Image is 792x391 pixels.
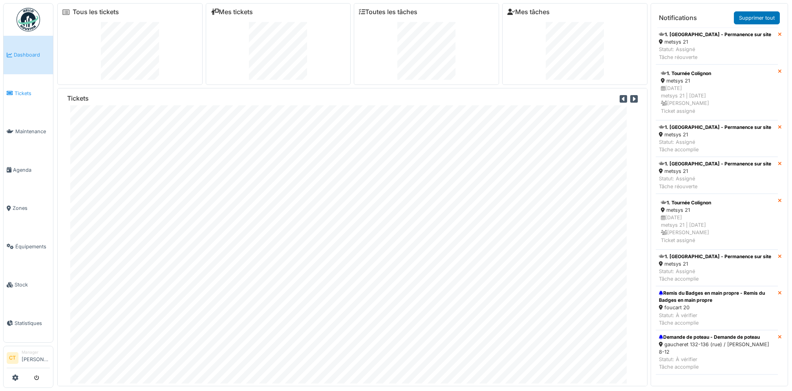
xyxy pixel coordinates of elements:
a: 1. [GEOGRAPHIC_DATA] - Permanence sur site metsys 21 Statut: AssignéTâche réouverte [656,28,778,64]
a: Toutes les tâches [359,8,417,16]
div: gaucheret 132-136 (rue) / [PERSON_NAME] 8-12 [659,341,775,356]
a: 1. Tournée Colignon metsys 21 [DATE]metsys 21 | [DATE] [PERSON_NAME]Ticket assigné [656,64,778,120]
a: Dashboard [4,36,53,74]
span: Agenda [13,166,50,174]
span: Équipements [15,243,50,250]
a: Zones [4,189,53,228]
div: 1. Tournée Colignon [661,199,773,206]
a: Tous les tickets [73,8,119,16]
a: Demande de poteau - Demande de poteau gaucheret 132-136 (rue) / [PERSON_NAME] 8-12 Statut: À véri... [656,330,778,374]
div: metsys 21 [659,167,771,175]
div: [DATE] metsys 21 | [DATE] [PERSON_NAME] Ticket assigné [661,84,773,115]
div: metsys 21 [659,131,771,138]
div: Manager [22,349,50,355]
span: Dashboard [14,51,50,59]
div: Statut: Assigné Tâche accomplie [659,138,771,153]
div: [DATE] metsys 21 | [DATE] [PERSON_NAME] Ticket assigné [661,214,773,244]
a: 1. [GEOGRAPHIC_DATA] - Permanence sur site metsys 21 Statut: AssignéTâche accomplie [656,250,778,286]
a: Équipements [4,228,53,266]
div: Statut: À vérifier Tâche accomplie [659,312,775,327]
a: Mes tickets [211,8,253,16]
div: metsys 21 [661,206,773,214]
div: Statut: À vérifier Tâche accomplie [659,356,775,371]
div: metsys 21 [661,77,773,84]
div: Demande de poteau - Demande de poteau [659,334,775,341]
div: 1. [GEOGRAPHIC_DATA] - Permanence sur site [659,160,771,167]
div: metsys 21 [659,260,771,268]
li: [PERSON_NAME] [22,349,50,366]
a: Tickets [4,74,53,113]
a: Supprimer tout [734,11,780,24]
div: 1. [GEOGRAPHIC_DATA] - Permanence sur site [659,31,771,38]
h6: Tickets [67,95,89,102]
span: Statistiques [15,319,50,327]
a: CT Manager[PERSON_NAME] [7,349,50,368]
div: metsys 21 [659,38,771,46]
div: Remis du Badges en main propre - Remis du Badges en main propre [659,290,775,304]
span: Maintenance [15,128,50,135]
div: 1. [GEOGRAPHIC_DATA] - Permanence sur site [659,124,771,131]
span: Zones [13,204,50,212]
a: Agenda [4,151,53,189]
div: 1. [GEOGRAPHIC_DATA] - Permanence sur site [659,253,771,260]
a: Stock [4,266,53,304]
a: Mes tâches [507,8,550,16]
span: Stock [15,281,50,288]
a: 1. [GEOGRAPHIC_DATA] - Permanence sur site metsys 21 Statut: AssignéTâche accomplie [656,120,778,157]
a: 1. [GEOGRAPHIC_DATA] - Permanence sur site metsys 21 Statut: AssignéTâche réouverte [656,157,778,194]
a: Statistiques [4,304,53,343]
div: Statut: Assigné Tâche réouverte [659,175,771,190]
a: 1. Tournée Colignon metsys 21 [DATE]metsys 21 | [DATE] [PERSON_NAME]Ticket assigné [656,194,778,250]
div: Statut: Assigné Tâche accomplie [659,268,771,283]
div: Statut: Assigné Tâche réouverte [659,46,771,61]
li: CT [7,352,18,364]
span: Tickets [15,90,50,97]
img: Badge_color-CXgf-gQk.svg [16,8,40,31]
div: foucart 20 [659,304,775,311]
h6: Notifications [659,14,697,22]
div: 1. Tournée Colignon [661,70,773,77]
a: Maintenance [4,112,53,151]
a: Remis du Badges en main propre - Remis du Badges en main propre foucart 20 Statut: À vérifierTâch... [656,286,778,330]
